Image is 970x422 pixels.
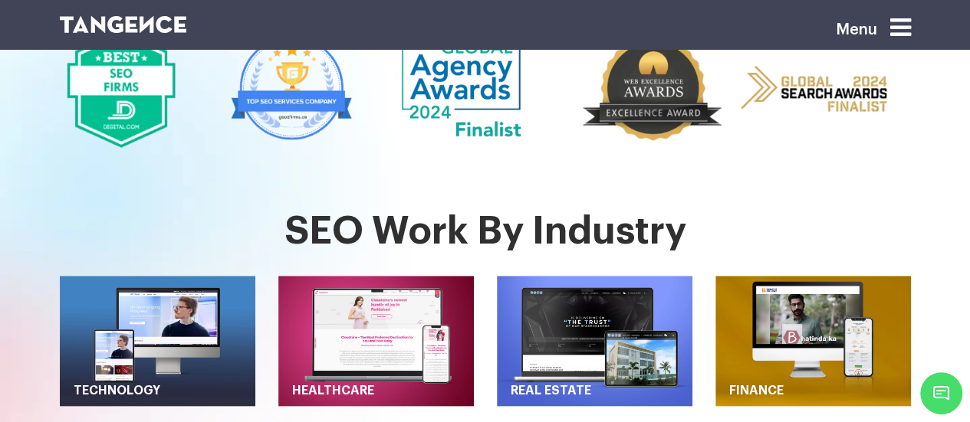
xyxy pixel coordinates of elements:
img: HCL-new.webp [60,276,255,406]
span: Chat Widget [920,372,962,414]
a: Real Estate [498,381,691,401]
img: cloudnine.webp [278,276,474,406]
a: Healthcare [280,381,472,401]
img: bill.webp [715,276,911,406]
a: Technology [61,381,254,401]
a: Finance [717,381,909,401]
h1: SEO Work By Industry [60,211,911,253]
img: logo SVG [60,16,187,33]
img: BPTP.webp [497,276,692,406]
